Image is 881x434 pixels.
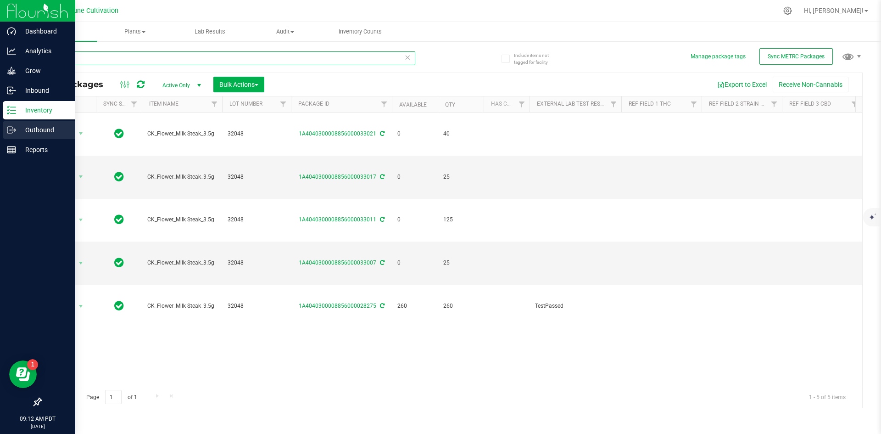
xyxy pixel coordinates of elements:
span: TestPassed [535,302,616,310]
span: 0 [397,130,432,138]
span: CK_Flower_Milk Steak_3.5g [147,302,217,310]
p: Inbound [16,85,71,96]
span: CK_Flower_Milk Steak_3.5g [147,259,217,267]
iframe: Resource center [9,361,37,388]
iframe: Resource center unread badge [27,359,38,370]
span: 0 [397,259,432,267]
span: Plants [98,28,172,36]
a: Inventory Counts [323,22,398,41]
span: CK_Flower_Milk Steak_3.5g [147,173,217,181]
span: In Sync [114,213,124,226]
a: Plants [97,22,173,41]
span: CK_Flower_Milk Steak_3.5g [147,215,217,224]
inline-svg: Reports [7,145,16,154]
a: Ref Field 3 CBD [789,101,831,107]
span: 32048 [228,259,285,267]
input: 1 [105,390,122,404]
p: 09:12 AM PDT [4,415,71,423]
button: Sync METRC Packages [759,48,833,65]
span: Dune Cultivation [69,7,118,15]
a: Item Name [149,101,178,107]
span: 32048 [228,215,285,224]
inline-svg: Analytics [7,46,16,56]
span: 40 [443,130,478,138]
inline-svg: Inventory [7,106,16,115]
a: Filter [606,96,621,112]
span: select [75,300,87,313]
span: 125 [443,215,478,224]
a: Audit [247,22,323,41]
span: In Sync [114,256,124,269]
span: Sync from Compliance System [379,174,385,180]
a: 1A4040300008856000033007 [299,259,376,266]
span: 260 [443,302,478,310]
p: [DATE] [4,423,71,430]
a: Filter [514,96,530,112]
a: Filter [847,96,862,112]
a: Ref Field 1 THC [629,101,671,107]
span: Bulk Actions [219,81,258,88]
span: 32048 [228,130,285,138]
a: Filter [207,96,222,112]
a: Qty [445,101,455,108]
p: Reports [16,144,71,155]
input: Search Package ID, Item Name, SKU, Lot or Part Number... [40,51,415,65]
span: Audit [248,28,322,36]
span: Sync from Compliance System [379,259,385,266]
span: Include items not tagged for facility [514,52,560,66]
button: Export to Excel [711,77,773,92]
span: select [75,214,87,226]
span: 1 - 5 of 5 items [802,390,853,404]
a: External Lab Test Result [537,101,609,107]
a: Lab Results [173,22,248,41]
span: 32048 [228,173,285,181]
a: 1A4040300008856000033021 [299,130,376,137]
span: 0 [397,215,432,224]
span: CK_Flower_Milk Steak_3.5g [147,130,217,138]
a: Filter [377,96,392,112]
p: Grow [16,65,71,76]
span: Page of 1 [78,390,145,404]
a: Filter [276,96,291,112]
a: Available [399,101,427,108]
span: 32048 [228,302,285,310]
span: Sync METRC Packages [768,53,825,60]
button: Manage package tags [691,53,746,61]
button: Receive Non-Cannabis [773,77,848,92]
span: Lab Results [182,28,238,36]
span: In Sync [114,127,124,140]
span: Sync from Compliance System [379,130,385,137]
p: Outbound [16,124,71,135]
inline-svg: Outbound [7,125,16,135]
inline-svg: Grow [7,66,16,75]
span: 25 [443,259,478,267]
p: Analytics [16,45,71,56]
p: Dashboard [16,26,71,37]
a: 1A4040300008856000033017 [299,174,376,180]
span: 260 [397,302,432,310]
a: Filter [767,96,782,112]
inline-svg: Dashboard [7,27,16,36]
span: In Sync [114,170,124,183]
span: Sync from Compliance System [379,216,385,223]
span: select [75,127,87,140]
span: In Sync [114,299,124,312]
span: Sync from Compliance System [379,303,385,309]
span: select [75,170,87,183]
a: Package ID [298,101,329,107]
a: Filter [686,96,702,112]
a: Filter [127,96,142,112]
span: Clear [404,51,411,63]
a: Ref Field 2 Strain Name [709,101,776,107]
a: 1A4040300008856000028275 [299,303,376,309]
span: 0 [397,173,432,181]
span: 25 [443,173,478,181]
span: Hi, [PERSON_NAME]! [804,7,864,14]
span: Inventory Counts [326,28,394,36]
span: All Packages [48,79,112,90]
inline-svg: Inbound [7,86,16,95]
div: Manage settings [782,6,793,15]
button: Bulk Actions [213,77,264,92]
p: Inventory [16,105,71,116]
